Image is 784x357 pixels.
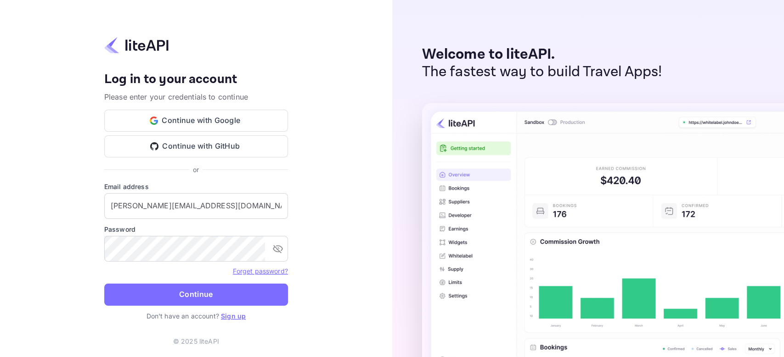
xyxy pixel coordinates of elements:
[104,36,169,54] img: liteapi
[221,312,246,320] a: Sign up
[104,182,288,191] label: Email address
[422,46,662,63] p: Welcome to liteAPI.
[104,91,288,102] p: Please enter your credentials to continue
[104,72,288,88] h4: Log in to your account
[193,165,199,174] p: or
[104,193,288,219] input: Enter your email address
[269,240,287,258] button: toggle password visibility
[104,135,288,157] button: Continue with GitHub
[173,336,219,346] p: © 2025 liteAPI
[422,63,662,81] p: The fastest way to build Travel Apps!
[104,284,288,306] button: Continue
[104,110,288,132] button: Continue with Google
[233,266,288,275] a: Forget password?
[104,224,288,234] label: Password
[104,311,288,321] p: Don't have an account?
[233,267,288,275] a: Forget password?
